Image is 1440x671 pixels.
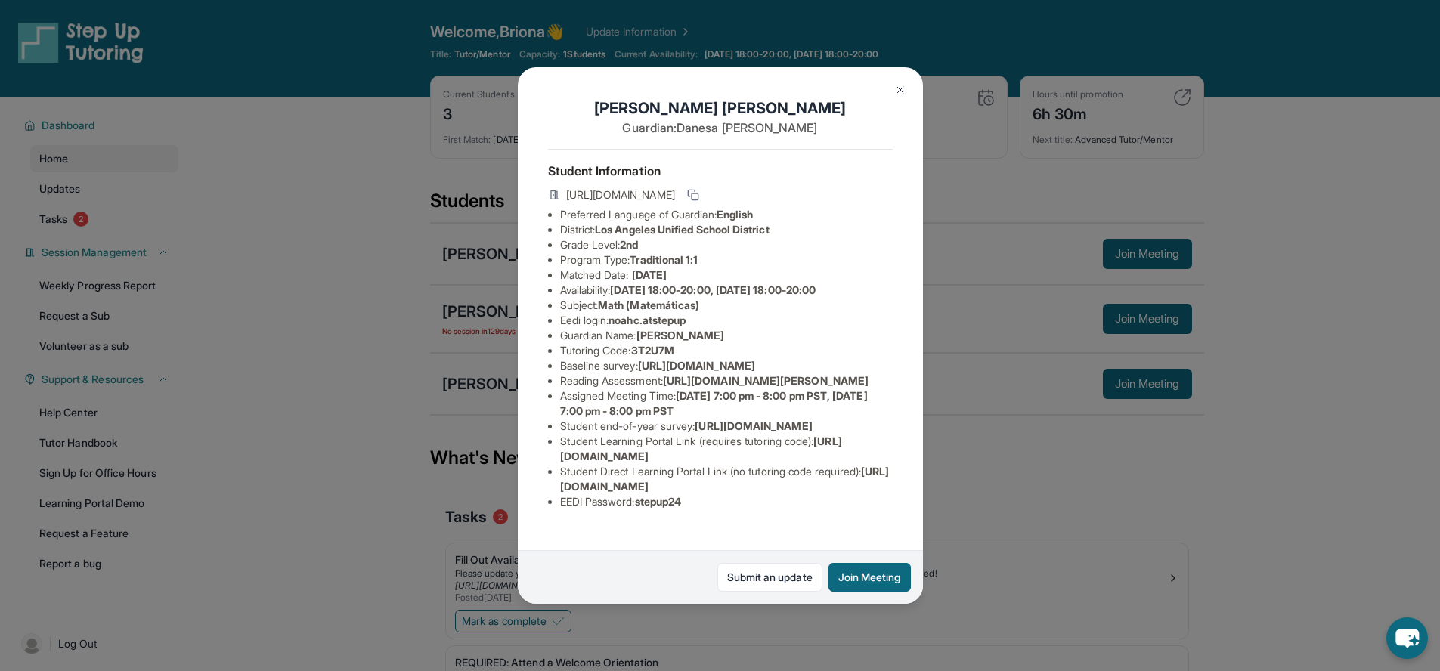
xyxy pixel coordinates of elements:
span: Math (Matemáticas) [598,298,699,311]
button: Copy link [684,186,702,204]
li: Tutoring Code : [560,343,893,358]
li: Guardian Name : [560,328,893,343]
p: Guardian: Danesa [PERSON_NAME] [548,119,893,137]
span: 3T2U7M [631,344,674,357]
li: Subject : [560,298,893,313]
span: 2nd [620,238,638,251]
li: District: [560,222,893,237]
img: Close Icon [894,84,906,96]
h1: [PERSON_NAME] [PERSON_NAME] [548,97,893,119]
span: Traditional 1:1 [630,253,698,266]
button: Join Meeting [828,563,911,592]
li: Student end-of-year survey : [560,419,893,434]
span: stepup24 [635,495,682,508]
li: Eedi login : [560,313,893,328]
li: Student Direct Learning Portal Link (no tutoring code required) : [560,464,893,494]
li: EEDI Password : [560,494,893,509]
span: [URL][DOMAIN_NAME] [638,359,755,372]
span: noahc.atstepup [609,314,686,326]
span: Los Angeles Unified School District [595,223,769,236]
a: Submit an update [717,563,822,592]
li: Program Type: [560,252,893,267]
span: [DATE] 18:00-20:00, [DATE] 18:00-20:00 [610,283,816,296]
span: [URL][DOMAIN_NAME] [695,419,812,432]
li: Availability: [560,283,893,298]
li: Reading Assessment : [560,373,893,388]
span: [URL][DOMAIN_NAME] [566,187,675,203]
li: Grade Level: [560,237,893,252]
li: Baseline survey : [560,358,893,373]
span: [DATE] 7:00 pm - 8:00 pm PST, [DATE] 7:00 pm - 8:00 pm PST [560,389,868,417]
span: [URL][DOMAIN_NAME][PERSON_NAME] [663,374,869,387]
span: [PERSON_NAME] [636,329,725,342]
li: Assigned Meeting Time : [560,388,893,419]
li: Preferred Language of Guardian: [560,207,893,222]
span: [DATE] [632,268,667,281]
h4: Student Information [548,162,893,180]
span: English [717,208,754,221]
li: Matched Date: [560,267,893,283]
button: chat-button [1386,617,1428,659]
li: Student Learning Portal Link (requires tutoring code) : [560,434,893,464]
